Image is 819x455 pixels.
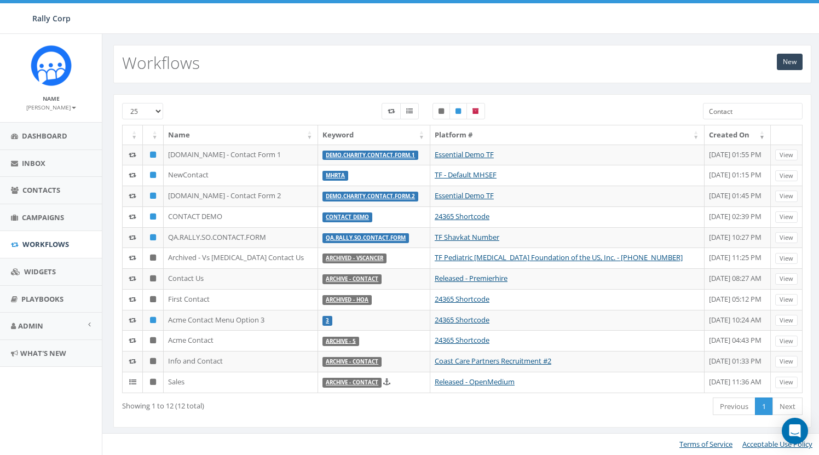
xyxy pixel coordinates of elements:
small: Name [43,95,60,102]
span: Campaigns [22,212,64,222]
a: New [777,54,803,70]
a: View [775,253,798,264]
td: [DOMAIN_NAME] - Contact Form 1 [164,145,319,165]
span: Contacts [22,185,60,195]
i: Unpublished [150,296,156,303]
label: Archived [466,103,485,119]
label: Published [449,103,467,119]
span: Admin [18,321,43,331]
a: Archive - CONTACT [326,358,378,365]
td: First Contact [164,289,319,310]
i: Published [150,192,156,199]
a: 1 [755,398,773,416]
i: Published [150,234,156,241]
a: View [775,377,798,388]
i: Published [150,213,156,220]
td: [DATE] 10:27 PM [705,227,771,248]
a: View [775,191,798,202]
a: View [775,273,798,285]
a: Coast Care Partners Recruitment #2 [435,356,551,366]
td: [DOMAIN_NAME] - Contact Form 2 [164,186,319,206]
h2: Workflows [122,54,200,72]
a: 24365 Shortcode [435,294,489,304]
a: 24365 Shortcode [435,211,489,221]
a: [PERSON_NAME] [26,102,76,112]
a: Previous [713,398,755,416]
th: : activate to sort column ascending [143,125,163,145]
td: [DATE] 11:25 PM [705,247,771,268]
img: Icon_1.png [31,45,72,86]
a: Archived - VsCancer [326,255,383,262]
i: Unpublished [150,337,156,344]
span: Inbox [22,158,45,168]
small: [PERSON_NAME] [26,103,76,111]
td: [DATE] 01:55 PM [705,145,771,165]
a: View [775,211,798,223]
a: Released - Premierhire [435,273,507,283]
a: CONTACT DEMO [326,214,369,221]
a: Archive - contact [326,379,378,386]
span: Dashboard [22,131,67,141]
td: Info and Contact [164,351,319,372]
td: [DATE] 02:39 PM [705,206,771,227]
i: Unpublished [150,378,156,385]
a: DEMO.CHARITY.CONTACT.FORM.1 [326,152,415,159]
th: : activate to sort column ascending [123,125,143,145]
td: Acme Contact Menu Option 3 [164,310,319,331]
label: Workflow [382,103,401,119]
a: 24365 Shortcode [435,335,489,345]
i: Published [150,171,156,178]
a: 3 [326,317,329,324]
td: CONTACT DEMO [164,206,319,227]
i: Published [150,151,156,158]
a: Archive - Contact [326,275,378,283]
a: TF Shavkat Number [435,232,499,242]
i: Published [150,316,156,324]
td: NewContact [164,165,319,186]
a: View [775,170,798,182]
span: Playbooks [21,294,64,304]
a: Next [772,398,803,416]
a: Essential Demo TF [435,149,494,159]
td: [DATE] 05:12 PM [705,289,771,310]
td: Contact Us [164,268,319,289]
label: Unpublished [432,103,450,119]
span: Widgets [24,267,56,277]
div: Showing 1 to 12 (12 total) [122,396,396,411]
a: TF - Default MHSEF [435,170,497,180]
a: Acceptable Use Policy [742,439,812,449]
span: What's New [20,348,66,358]
td: [DATE] 01:15 PM [705,165,771,186]
a: Released - OpenMedium [435,377,515,387]
th: Platform #: activate to sort column ascending [430,125,705,145]
a: View [775,232,798,244]
a: View [775,336,798,347]
label: Menu [400,103,419,119]
span: Rally Corp [32,13,71,24]
td: [DATE] 01:45 PM [705,186,771,206]
a: MHRTA [326,172,345,179]
a: Archive - 5 [326,337,356,344]
a: TF Pediatric [MEDICAL_DATA] Foundation of the US, Inc. - [PHONE_NUMBER] [435,252,683,262]
th: Created On: activate to sort column ascending [705,125,771,145]
i: Unpublished [150,275,156,282]
input: Type to search [703,103,803,119]
i: Unpublished [150,254,156,261]
a: QA.RALLY.SO.CONTACT.FORM [326,234,406,241]
td: Acme Contact [164,330,319,351]
td: Sales [164,372,319,393]
td: QA.RALLY.SO.CONTACT.FORM [164,227,319,248]
td: [DATE] 04:43 PM [705,330,771,351]
th: Keyword: activate to sort column ascending [318,125,430,145]
a: ARCHIVED - HOA [326,296,368,303]
a: View [775,294,798,306]
a: Terms of Service [679,439,733,449]
th: Name: activate to sort column ascending [164,125,319,145]
td: [DATE] 08:27 AM [705,268,771,289]
td: Archived - Vs [MEDICAL_DATA] Contact Us [164,247,319,268]
a: DEMO.CHARITY.CONTACT.FORM.2 [326,193,415,200]
a: View [775,149,798,161]
a: View [775,356,798,367]
td: [DATE] 10:24 AM [705,310,771,331]
div: Open Intercom Messenger [782,418,808,444]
